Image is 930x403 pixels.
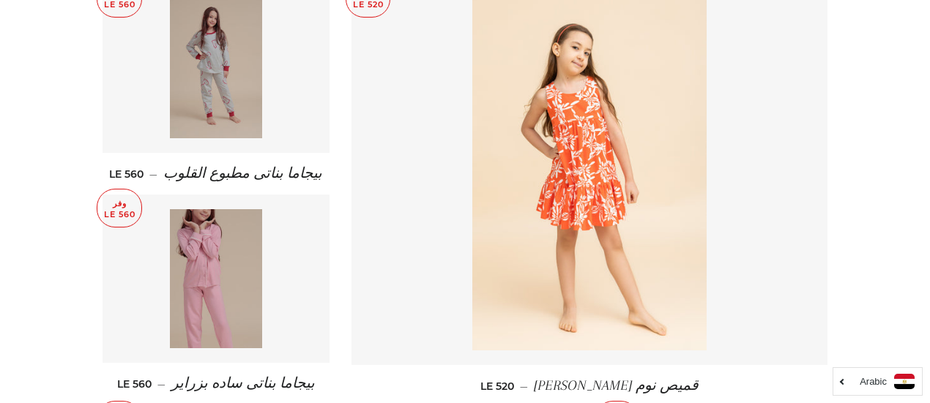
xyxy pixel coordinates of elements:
[97,189,141,227] p: وفر LE 560
[149,167,157,181] span: —
[480,380,514,393] span: LE 520
[117,377,152,391] span: LE 560
[534,377,699,393] span: قميص نوم [PERSON_NAME]
[103,153,330,195] a: بيجاما بناتى مطبوع القلوب — LE 560
[841,374,915,389] a: Arabic
[157,377,165,391] span: —
[163,165,322,181] span: بيجاما بناتى مطبوع القلوب
[109,167,144,181] span: LE 560
[520,380,528,393] span: —
[171,375,315,391] span: بيجاما بناتى ساده بزراير
[860,377,887,386] i: Arabic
